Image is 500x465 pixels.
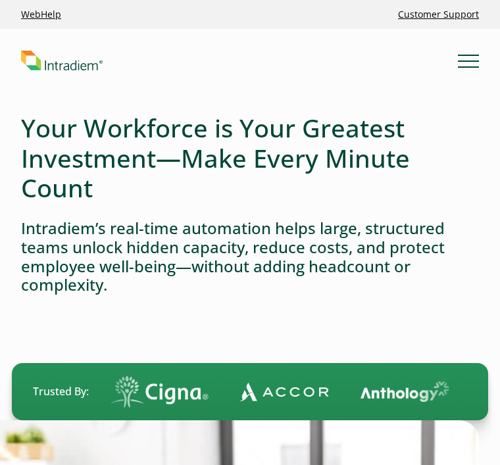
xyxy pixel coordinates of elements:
[21,113,479,203] h1: Your Workforce is Your Greatest Investment—Make Every Minute Count
[21,51,103,71] img: Intradiem
[458,50,479,71] button: Mobile Navigation Button
[33,384,89,399] span: Trusted By:
[393,3,484,26] a: Customer Support
[16,3,66,26] a: Link opens in a new window
[240,381,329,401] img: Contact Center Automation Accor Logo
[21,219,479,295] h4: Intradiem’s real-time automation helps large, structured teams unlock hidden capacity, reduce cos...
[21,51,458,71] a: Link to homepage of Intradiem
